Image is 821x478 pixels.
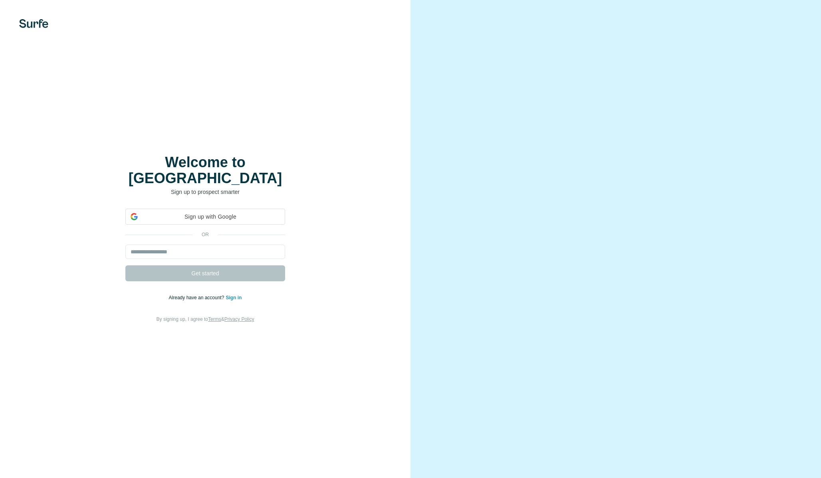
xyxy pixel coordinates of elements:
[169,295,226,300] span: Already have an account?
[141,213,280,221] span: Sign up with Google
[224,316,254,322] a: Privacy Policy
[19,19,48,28] img: Surfe's logo
[192,231,218,238] p: or
[125,188,285,196] p: Sign up to prospect smarter
[125,154,285,186] h1: Welcome to [GEOGRAPHIC_DATA]
[226,295,242,300] a: Sign in
[125,209,285,225] div: Sign up with Google
[157,316,254,322] span: By signing up, I agree to &
[208,316,221,322] a: Terms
